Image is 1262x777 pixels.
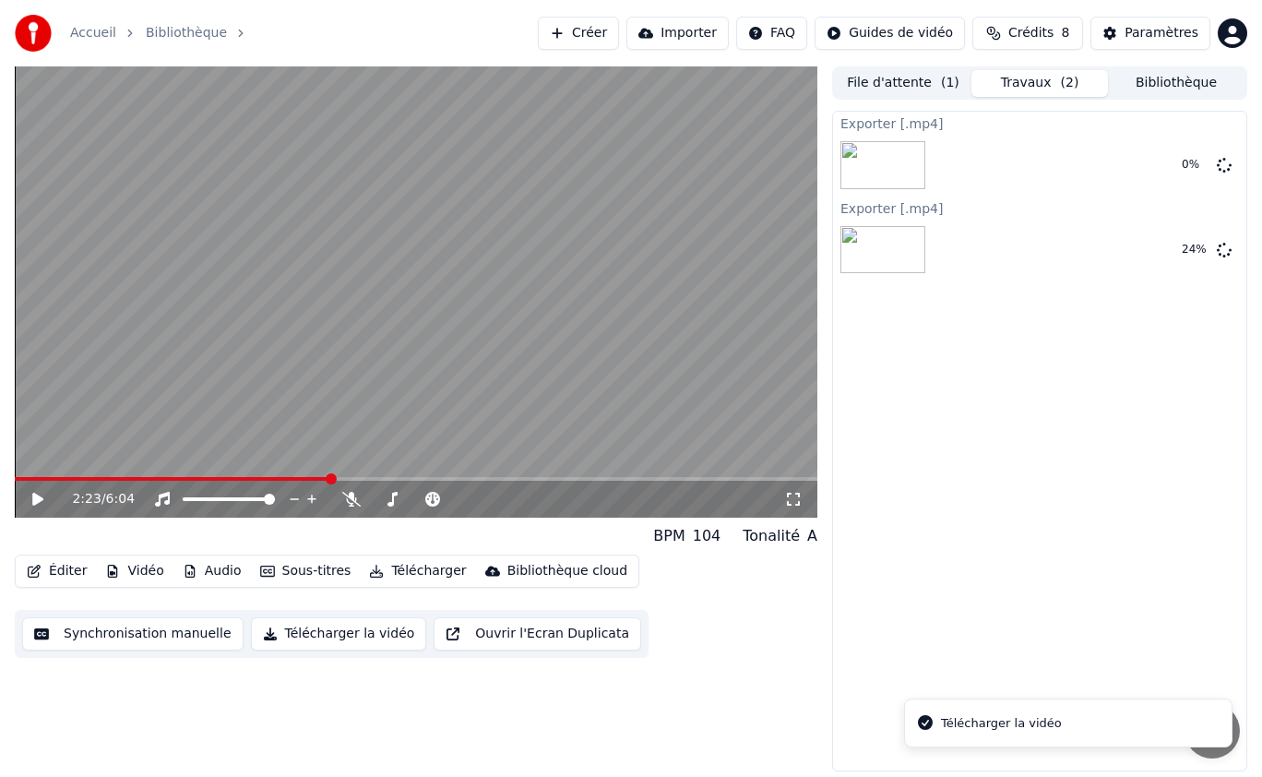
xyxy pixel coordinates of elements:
button: Paramètres [1090,17,1210,50]
div: Bibliothèque cloud [507,562,627,580]
nav: breadcrumb [70,24,256,42]
button: Vidéo [98,558,171,584]
span: Crédits [1008,24,1054,42]
span: 8 [1061,24,1069,42]
button: FAQ [736,17,807,50]
span: ( 1 ) [941,74,959,92]
div: 24 % [1182,243,1209,257]
img: youka [15,15,52,52]
button: Télécharger [362,558,473,584]
button: Guides de vidéo [815,17,965,50]
button: Éditer [19,558,94,584]
div: 0 % [1182,158,1209,173]
button: Synchronisation manuelle [22,617,244,651]
div: 104 [693,525,721,547]
button: Audio [175,558,249,584]
button: Importer [626,17,729,50]
button: Télécharger la vidéo [251,617,427,651]
button: Bibliothèque [1108,70,1244,97]
div: / [72,490,116,508]
button: Travaux [971,70,1108,97]
button: Créer [538,17,619,50]
div: Tonalité [743,525,800,547]
button: Sous-titres [253,558,359,584]
button: Crédits8 [972,17,1083,50]
a: Bibliothèque [146,24,227,42]
span: 2:23 [72,490,101,508]
a: Accueil [70,24,116,42]
div: Exporter [.mp4] [833,112,1246,134]
span: 6:04 [106,490,135,508]
div: BPM [653,525,685,547]
div: A [807,525,817,547]
button: File d'attente [835,70,971,97]
button: Ouvrir l'Ecran Duplicata [434,617,641,651]
div: Télécharger la vidéo [941,714,1062,733]
div: Exporter [.mp4] [833,197,1246,219]
div: Paramètres [1125,24,1198,42]
span: ( 2 ) [1061,74,1079,92]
